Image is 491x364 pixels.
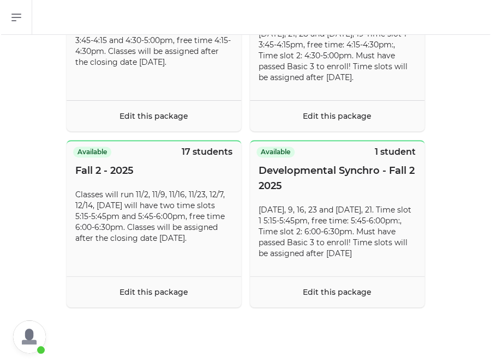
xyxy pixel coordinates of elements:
span: Fall 2 - 2025 [75,163,134,178]
button: Available17 studentsFall 2 - 2025Classes will run 11/2, 11/9, 11/16, 11/23, 12/7, 12/14, [DATE] w... [67,140,241,307]
span: Available [73,147,111,157]
a: Edit this package [303,287,372,297]
span: Available [256,147,295,157]
p: Classes will run 9/7, 9/14, 9/21, 9/28, 10/5, 10/12, [DATE] will have two time slots 3:45-4:15 an... [75,13,232,68]
span: Developmental Synchro - Fall 2 2025 [259,163,416,193]
p: 1 student [375,145,416,159]
p: [DATE], 9, 16, 23 and [DATE], 21. Time slot 1 5:15-5:45pm, free time: 5:45-6:00pm:, Time slot 2: ... [259,204,416,259]
p: Classes will run 11/2, 11/9, 11/16, 11/23, 12/7, 12/14, [DATE] will have two time slots 5:15-5:45... [75,189,232,244]
p: 17 students [182,145,232,159]
button: Available1 studentDevelopmental Synchro - Fall 2 2025[DATE], 9, 16, 23 and [DATE], 21. Time slot ... [250,140,424,307]
a: Open chat [13,320,46,353]
p: [DATE], 21, 28 and [DATE], 19 Time slot 1 3:45-4:15pm, free time: 4:15-4:30pm:, Time slot 2: 4:30... [259,28,416,83]
a: Edit this package [303,111,372,121]
a: Edit this package [119,287,188,297]
a: Edit this package [119,111,188,121]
